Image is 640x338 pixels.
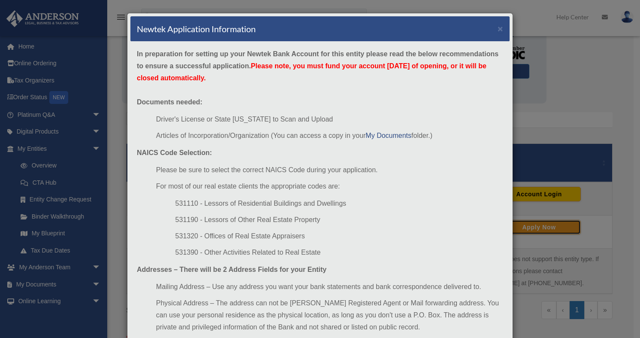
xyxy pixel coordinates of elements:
[156,180,503,192] li: For most of our real estate clients the appropriate codes are:
[175,230,503,242] li: 531320 - Offices of Real Estate Appraisers
[156,281,503,293] li: Mailing Address – Use any address you want your bank statements and bank correspondence delivered...
[137,266,326,273] strong: Addresses – There will be 2 Address Fields for your Entity
[498,24,503,33] button: ×
[175,214,503,226] li: 531190 - Lessors of Other Real Estate Property
[156,297,503,333] li: Physical Address – The address can not be [PERSON_NAME] Registered Agent or Mail forwarding addre...
[137,23,256,35] h4: Newtek Application Information
[156,113,503,125] li: Driver's License or State [US_STATE] to Scan and Upload
[156,164,503,176] li: Please be sure to select the correct NAICS Code during your application.
[137,98,202,106] strong: Documents needed:
[156,130,503,142] li: Articles of Incorporation/Organization (You can access a copy in your folder.)
[175,198,503,210] li: 531110 - Lessors of Residential Buildings and Dwellings
[137,50,498,82] strong: In preparation for setting up your Newtek Bank Account for this entity please read the below reco...
[137,149,212,156] strong: NAICS Code Selection:
[365,132,411,139] a: My Documents
[175,247,503,259] li: 531390 - Other Activities Related to Real Estate
[137,62,486,82] span: Please note, you must fund your account [DATE] of opening, or it will be closed automatically.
